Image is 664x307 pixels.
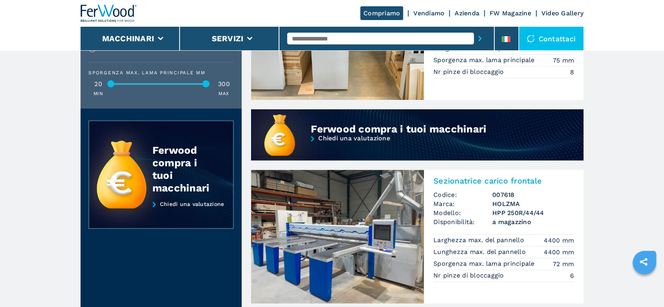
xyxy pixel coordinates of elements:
[311,123,529,135] div: Ferwood compra i tuoi macchinari
[433,68,506,76] p: Nr pinze di bloccaggio
[251,170,583,303] a: Sezionatrice carico frontale HOLZMA HPP 250R/44/44Sezionatrice carico frontaleCodice:007618Marca:...
[544,236,574,245] em: 4400 mm
[492,208,574,217] h3: HPP 250R/44/44
[474,29,486,48] button: submit-button
[541,9,583,17] a: Video Gallery
[492,217,574,226] span: a magazzino
[570,271,574,280] em: 6
[455,9,479,17] a: Azienda
[433,208,492,217] span: Modello:
[100,46,106,51] div: Si
[544,248,574,257] em: 4400 mm
[360,6,403,20] a: Compriamo
[251,135,583,162] a: Chiedi una valutazione
[81,5,137,22] img: Ferwood
[492,190,574,199] h3: 007618
[433,199,492,208] span: Marca:
[519,27,584,50] div: Contattaci
[218,90,229,97] p: MAX
[433,236,526,244] p: Larghezza max. del pannello
[413,9,444,17] a: Vendiamo
[433,259,537,268] p: Sporgenza max. lama principale
[433,56,537,64] p: Sporgenza max. lama principale
[527,35,535,42] img: Contattaci
[214,81,234,87] div: 300
[88,201,234,229] a: Chiedi una valutazione
[570,68,574,77] em: 8
[152,144,218,194] div: Ferwood compra i tuoi macchinari
[88,70,234,75] div: Sporgenza max. lama principale mm
[433,190,492,199] span: Codice:
[88,81,108,87] div: 20
[631,272,658,301] iframe: Chat
[634,252,653,272] a: sharethis
[492,199,574,208] h3: HOLZMA
[102,34,154,43] button: Macchinari
[433,176,574,186] h2: Sezionatrice carico frontale
[553,56,574,65] em: 75 mm
[211,34,243,43] button: Servizi
[490,9,531,17] a: FW Magazine
[94,90,103,97] p: MIN
[433,248,528,256] p: Lunghezza max. del pannello
[433,217,492,226] span: Disponibilità:
[251,170,424,303] img: Sezionatrice carico frontale HOLZMA HPP 250R/44/44
[433,271,506,280] p: Nr pinze di bloccaggio
[553,259,574,268] em: 72 mm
